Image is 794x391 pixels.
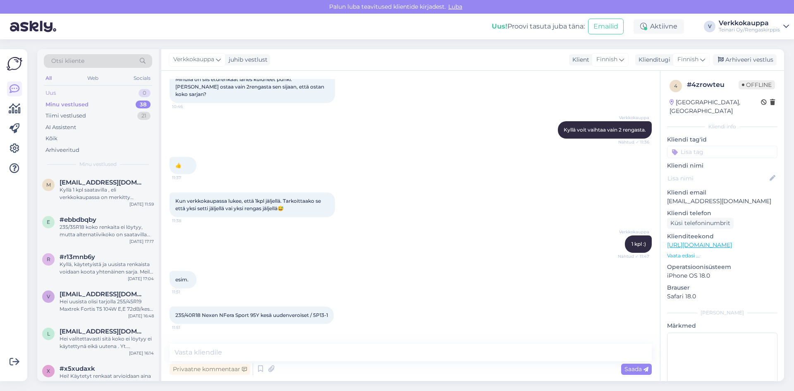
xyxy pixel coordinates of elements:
[635,55,670,64] div: Klienditugi
[129,201,154,207] div: [DATE] 11:59
[60,290,146,298] span: ville.fager@gmail.com
[175,76,325,97] span: Minulla on siis eturenkaat lähes kuluneet puhki. [PERSON_NAME] ostaa vain 2rengasta sen sijaan, e...
[687,80,739,90] div: # 4zrowteu
[132,73,152,84] div: Socials
[564,127,646,133] span: Kyllä voit vaihtaa vain 2 rengasta.
[631,241,646,247] span: 1 kpl :)
[44,73,53,84] div: All
[667,174,768,183] input: Lisa nimi
[667,271,777,280] p: iPhone OS 18.0
[60,261,154,276] div: Kyllä, käytetyistä ja uusista renkaista voidaan koota yhtenäinen sarja. Meillä olisi heti saatavi...
[446,3,465,10] span: Luba
[47,256,50,262] span: r
[60,179,146,186] span: mkairamo@gmail.com
[79,161,117,168] span: Minu vestlused
[667,263,777,271] p: Operatsioonisüsteem
[492,22,507,30] b: Uus!
[129,350,154,356] div: [DATE] 16:14
[667,197,777,206] p: [EMAIL_ADDRESS][DOMAIN_NAME]
[60,335,154,350] div: Hei valitettavasti sitä koko ei löytyy ei käytettynä eikä uutena . Yt. Rengaskirppis
[713,54,777,65] div: Arhiveeri vestlus
[588,19,624,34] button: Emailid
[60,186,154,201] div: Kyllä 1 kpl saatavilla , eli verkkokaupassa on merkitty saatavilla olevien renkaitten kappalemäärä .
[7,56,22,72] img: Askly Logo
[129,238,154,245] div: [DATE] 17:17
[60,372,154,387] div: Hei! Käytetyt renkaat arvioidaan aina paikan päällä Vantaan toimipisteellä. Jos haluat tarjota re...
[45,123,76,132] div: AI Assistent
[719,20,780,26] div: Verkkokauppa
[45,112,86,120] div: Tiimi vestlused
[624,365,648,373] span: Saada
[60,253,95,261] span: #r13mnb6y
[667,135,777,144] p: Kliendi tag'id
[60,298,154,313] div: Hei uusista olisi tarjolla 255/45R19 Maxtrek Fortis T5 104W E,E 72dB/kesä SKU TP6743 93,00€/kpl [...
[175,198,322,211] span: Kun verkkokaupassa lukee, että 1kpl jäljellä. Tarkoittaako se että yksi setti jäljellä vai yksi r...
[719,26,780,33] div: Teinari Oy/Rengaskirppis
[47,293,50,300] span: v
[739,80,775,89] span: Offline
[45,89,56,97] div: Uus
[173,55,214,64] span: Verkkokauppa
[60,216,96,223] span: #ebbdbqby
[175,162,182,168] span: 👍
[137,112,151,120] div: 21
[667,232,777,241] p: Klienditeekond
[618,139,649,145] span: Nähtud ✓ 11:36
[60,223,154,238] div: 235/35R18 koko renkaita ei löytyy, mutta alternatiivikoko on saatavilla uudet kitkarenkaat verkko...
[45,101,88,109] div: Minu vestlused
[667,292,777,301] p: Safari 18.0
[60,365,95,372] span: #x5xudaxk
[667,161,777,170] p: Kliendi nimi
[172,324,203,331] span: 11:51
[667,123,777,130] div: Kliendi info
[175,276,189,283] span: esim.
[596,55,617,64] span: Finnish
[60,328,146,335] span: livandloveyorlife@gmail.com
[172,289,203,295] span: 11:51
[618,115,649,121] span: Verkkokauppa
[677,55,698,64] span: Finnish
[128,313,154,319] div: [DATE] 16:48
[172,218,203,224] span: 11:38
[128,276,154,282] div: [DATE] 17:04
[139,89,151,97] div: 0
[667,283,777,292] p: Brauser
[170,364,250,375] div: Privaatne kommentaar
[667,188,777,197] p: Kliendi email
[670,98,761,115] div: [GEOGRAPHIC_DATA], [GEOGRAPHIC_DATA]
[674,83,677,89] span: 4
[667,309,777,317] div: [PERSON_NAME]
[51,57,84,65] span: Otsi kliente
[492,22,585,31] div: Proovi tasuta juba täna:
[618,253,649,259] span: Nähtud ✓ 11:47
[618,229,649,235] span: Verkkokauppa
[136,101,151,109] div: 38
[45,146,79,154] div: Arhiveeritud
[45,134,57,143] div: Kõik
[667,241,732,249] a: [URL][DOMAIN_NAME]
[47,368,50,374] span: x
[704,21,715,32] div: V
[86,73,100,84] div: Web
[667,321,777,330] p: Märkmed
[667,146,777,158] input: Lisa tag
[47,219,50,225] span: e
[46,182,51,188] span: m
[667,218,734,229] div: Küsi telefoninumbrit
[667,209,777,218] p: Kliendi telefon
[719,20,789,33] a: VerkkokauppaTeinari Oy/Rengaskirppis
[172,103,203,110] span: 10:46
[634,19,684,34] div: Aktiivne
[667,252,777,259] p: Vaata edasi ...
[47,331,50,337] span: l
[225,55,268,64] div: juhib vestlust
[172,175,203,181] span: 11:37
[175,312,328,318] span: 235/40R18 Nexen NFera Sport 95Y kesä uudenveroiset / 5P13-1
[569,55,589,64] div: Klient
